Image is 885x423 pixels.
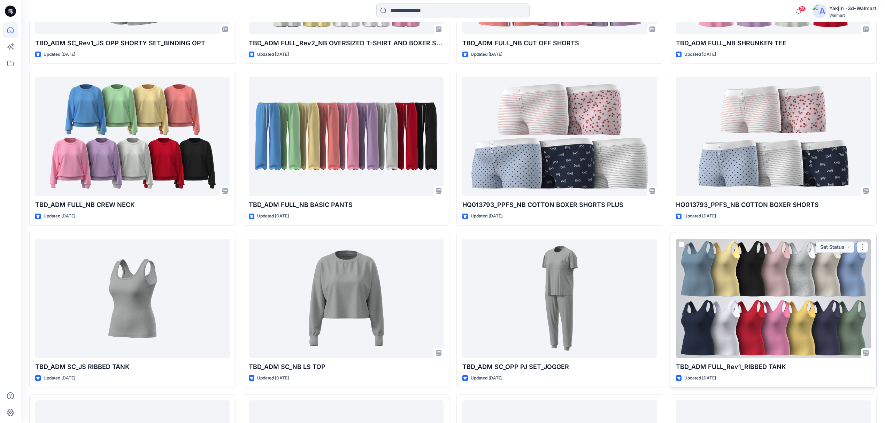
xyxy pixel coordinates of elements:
[684,51,716,58] p: Updated [DATE]
[462,38,657,48] p: TBD_ADM FULL_NB CUT OFF SHORTS
[249,362,444,372] p: TBD_ADM SC_NB LS TOP
[44,51,75,58] p: Updated [DATE]
[676,77,871,196] a: HQ013793_PPFS_NB COTTON BOXER SHORTS
[257,375,289,382] p: Updated [DATE]
[249,200,444,210] p: TBD_ADM FULL_NB BASIC PANTS
[257,213,289,220] p: Updated [DATE]
[684,213,716,220] p: Updated [DATE]
[813,4,826,18] img: avatar
[257,51,289,58] p: Updated [DATE]
[676,38,871,48] p: TBD_ADM FULL_NB SHRUNKEN TEE
[829,13,876,18] div: Walmart
[798,6,806,11] span: 28
[249,239,444,358] a: TBD_ADM SC_NB LS TOP
[35,362,230,372] p: TBD_ADM SC_JS RIBBED TANK
[44,213,75,220] p: Updated [DATE]
[249,38,444,48] p: TBD_ADM FULL_Rev2_NB OVERSIZED T-SHIRT AND BOXER SET
[249,77,444,196] a: TBD_ADM FULL_NB BASIC PANTS
[676,200,871,210] p: HQ013793_PPFS_NB COTTON BOXER SHORTS
[462,77,657,196] a: HQ013793_PPFS_NB COTTON BOXER SHORTS PLUS
[35,77,230,196] a: TBD_ADM FULL_NB CREW NECK
[471,375,502,382] p: Updated [DATE]
[471,213,502,220] p: Updated [DATE]
[462,239,657,358] a: TBD_ADM SC_OPP PJ SET_JOGGER
[676,362,871,372] p: TBD_ADM FULL_Rev1_RIBBED TANK
[44,375,75,382] p: Updated [DATE]
[462,362,657,372] p: TBD_ADM SC_OPP PJ SET_JOGGER
[684,375,716,382] p: Updated [DATE]
[471,51,502,58] p: Updated [DATE]
[676,239,871,358] a: TBD_ADM FULL_Rev1_RIBBED TANK
[35,38,230,48] p: TBD_ADM SC_Rev1_JS OPP SHORTY SET_BINDING OPT
[35,200,230,210] p: TBD_ADM FULL_NB CREW NECK
[462,200,657,210] p: HQ013793_PPFS_NB COTTON BOXER SHORTS PLUS
[829,4,876,13] div: Yakjin -3d-Walmart
[35,239,230,358] a: TBD_ADM SC_JS RIBBED TANK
